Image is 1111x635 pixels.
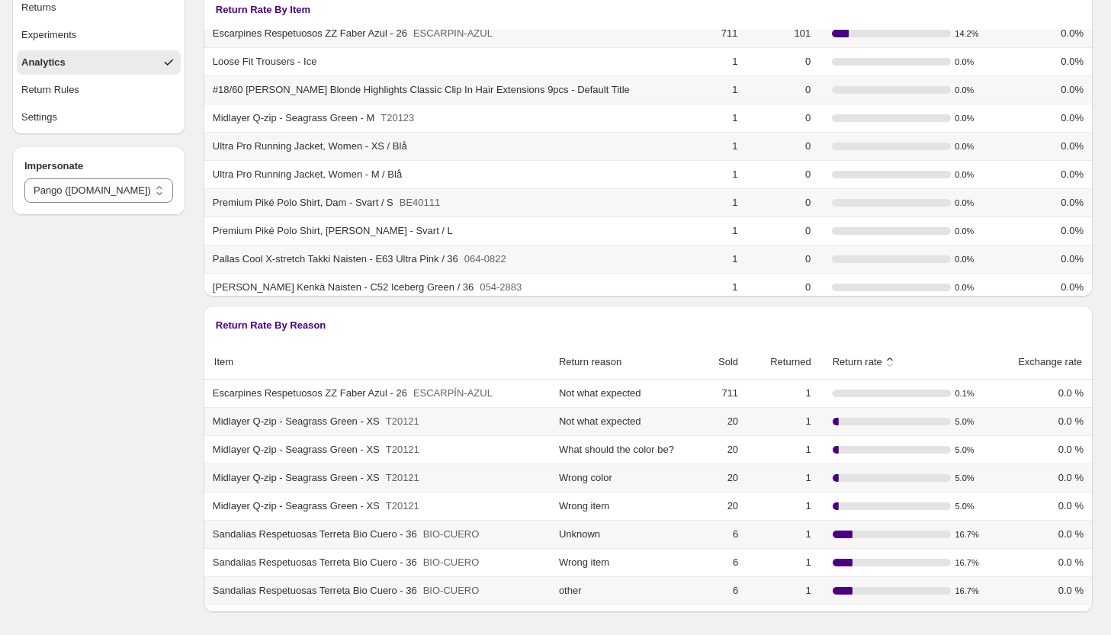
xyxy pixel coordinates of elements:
span: 0.0 % [955,223,994,239]
button: Sold [701,348,740,377]
span: Escarpines Respetuosos ZZ Faber Azul - 26 [213,26,407,41]
td: 0 [742,188,815,216]
td: 1 [692,104,742,132]
td: 0.0% [987,47,1093,75]
td: 6 [693,576,743,605]
span: 16.7 % [955,527,994,542]
span: ESCARPÍN-AZUL [413,386,493,401]
span: 5.0 % [955,470,994,486]
button: Exchange rate [1000,348,1084,377]
div: Experiments [21,27,76,43]
td: 1 [743,576,816,605]
span: 16.7 % [955,583,994,598]
td: 711 [692,19,742,47]
span: 0.0 % [955,195,994,210]
span: 14.2 % [955,26,994,41]
span: 0.1 % [955,386,994,401]
td: 101 [742,19,815,47]
span: 064-0822 [464,252,506,267]
span: 5.0 % [955,442,994,457]
span: BIO-CUERO [423,583,480,598]
button: Analytics [17,50,181,75]
span: [PERSON_NAME] Kenkä Naisten - C52 Iceberg Green / 36 [213,280,474,295]
td: 1 [692,160,742,188]
h3: Return Rate By Item [216,2,1080,18]
td: 0.0% [987,273,1093,301]
span: Cool Girl Denim Shirt - Default Title [213,611,367,627]
span: Midlayer Q-zip - Seagrass Green - XS [213,414,380,429]
span: Wrong color [559,470,689,486]
span: T20123 [381,111,414,126]
span: Ultra Pro Running Jacket, Women - XS / Blå [213,139,407,154]
td: 0.0% [987,188,1093,216]
button: Item [212,348,251,377]
td: 0.0% [987,19,1093,47]
span: BIO-CUERO [423,555,480,570]
td: 0.0 % [987,407,1093,435]
span: 5.0 % [955,414,994,429]
div: Return Rules [21,82,79,98]
span: 0.0 % [955,54,994,69]
span: ESCARPÍN-AZUL [413,26,493,41]
td: 20 [693,407,743,435]
span: Wrong item [559,555,689,570]
span: Not what expected [559,386,689,401]
span: Return rate [820,354,882,370]
td: 6 [693,548,743,576]
td: 0 [742,160,815,188]
span: 20.0 % [955,611,994,627]
span: 16.7 % [955,555,994,570]
td: 0 [742,245,815,273]
span: Escarpines Respetuosos ZZ Faber Azul - 26 [213,386,407,401]
span: 0.0 % [955,82,994,98]
td: 1 [692,132,742,160]
span: T20121 [386,442,419,457]
td: 0.0% [987,132,1093,160]
button: Returned [753,348,813,377]
span: What should the color be? [559,442,689,457]
span: other [559,583,689,598]
span: Pallas Cool X-stretch Takki Naisten - E63 Ultra Pink / 36 [213,252,458,267]
span: Premium Piké Polo Shirt, [PERSON_NAME] - Svart / L [213,223,453,239]
span: 0.0 % [955,167,994,182]
span: Ultra Pro Running Jacket, Women - M / Blå [213,167,402,182]
span: Premium Piké Polo Shirt, Dam - Svart / S [213,195,393,210]
h3: Return Rate By Reason [216,318,1080,333]
td: 0.0% [987,75,1093,104]
td: 1 [692,75,742,104]
span: Midlayer Q-zip - Seagrass Green - XS [213,442,380,457]
span: Loose Fit Trousers - Ice [213,54,317,69]
span: Unknown [559,527,689,542]
td: 0.0 % [987,605,1093,633]
td: 1 [743,520,816,548]
span: 0.0 % [955,252,994,267]
td: 0.0 % [987,492,1093,520]
span: Midlayer Q-zip - Seagrass Green - M [213,111,374,126]
td: 0.0 % [987,435,1093,463]
span: T20121 [386,414,419,429]
td: 20 [693,492,743,520]
td: 0.0% [987,160,1093,188]
button: Return reason [557,348,639,377]
button: Experiments [17,23,181,47]
td: 711 [693,380,743,407]
td: 20 [693,435,743,463]
span: T20121 [386,470,419,486]
td: 1 [692,273,742,301]
span: #18/60 [PERSON_NAME] Blonde Highlights Classic Clip In Hair Extensions 9pcs - Default Title [213,82,630,98]
td: 0 [742,273,815,301]
td: 6 [693,520,743,548]
span: 054-2883 [480,280,522,295]
td: 0.0% [987,216,1093,245]
td: 1 [692,47,742,75]
div: Settings [21,110,57,125]
td: 1 [743,492,816,520]
button: sort descending byReturn rate [818,348,900,377]
span: BE40111 [400,195,441,210]
span: BIO-CUERO [423,527,480,542]
span: Sandalias Respetuosas Terreta Bio Cuero - 36 [213,583,417,598]
td: 0.0 % [987,463,1093,492]
span: 5.0 % [955,499,994,514]
td: 1 [743,380,816,407]
span: Not what expected [559,611,689,627]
